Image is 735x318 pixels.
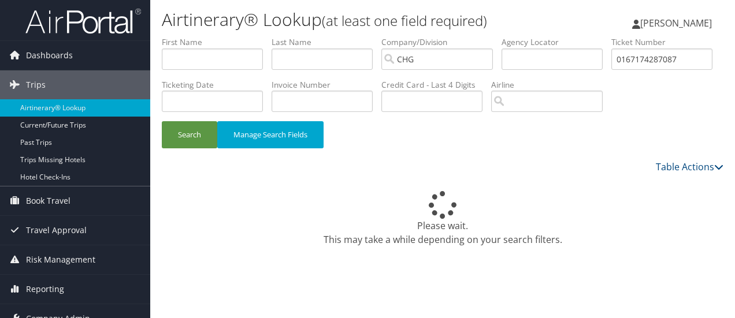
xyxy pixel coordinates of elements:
[272,36,381,48] label: Last Name
[26,245,95,274] span: Risk Management
[502,36,611,48] label: Agency Locator
[632,6,723,40] a: [PERSON_NAME]
[322,11,487,30] small: (at least one field required)
[491,79,611,91] label: Airline
[26,186,70,215] span: Book Travel
[162,36,272,48] label: First Name
[26,275,64,304] span: Reporting
[381,36,502,48] label: Company/Division
[381,79,491,91] label: Credit Card - Last 4 Digits
[25,8,141,35] img: airportal-logo.png
[26,216,87,245] span: Travel Approval
[26,41,73,70] span: Dashboards
[640,17,712,29] span: [PERSON_NAME]
[162,121,217,148] button: Search
[26,70,46,99] span: Trips
[656,160,723,173] a: Table Actions
[217,121,324,148] button: Manage Search Fields
[272,79,381,91] label: Invoice Number
[162,79,272,91] label: Ticketing Date
[611,36,721,48] label: Ticket Number
[162,191,723,246] div: Please wait. This may take a while depending on your search filters.
[162,8,536,32] h1: Airtinerary® Lookup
